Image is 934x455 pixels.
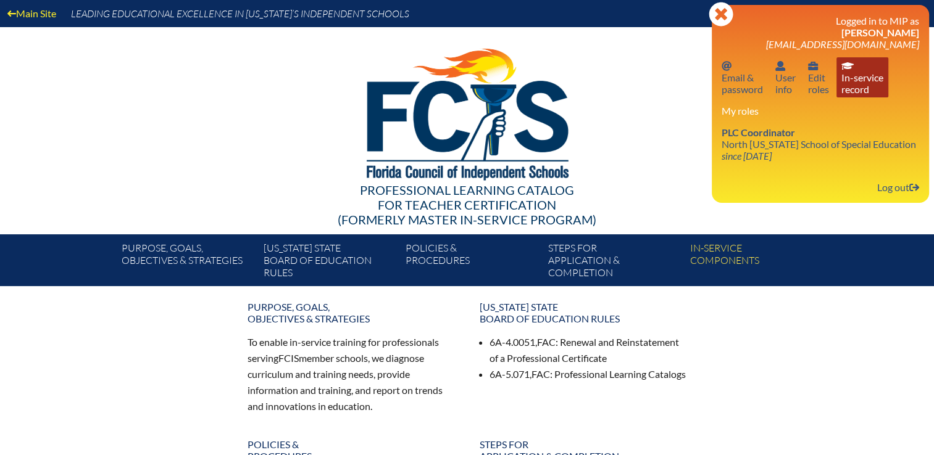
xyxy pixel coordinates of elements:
[532,368,550,380] span: FAC
[401,239,543,286] a: Policies &Procedures
[340,27,594,195] img: FCISlogo221.eps
[717,124,921,164] a: PLC Coordinator North [US_STATE] School of Special Education since [DATE]
[717,57,768,97] a: Email passwordEmail &password
[278,352,299,364] span: FCIS
[836,57,888,97] a: In-service recordIn-servicerecord
[685,239,827,286] a: In-servicecomponents
[803,57,834,97] a: User infoEditroles
[722,105,919,117] h3: My roles
[472,296,694,329] a: [US_STATE] StateBoard of Education rules
[775,61,785,71] svg: User info
[909,182,919,192] svg: Log out
[722,150,772,162] i: since [DATE]
[722,15,919,50] h3: Logged in to MIP as
[537,336,556,348] span: FAC
[116,239,258,286] a: Purpose, goals,objectives & strategies
[490,334,687,366] li: 6A-4.0051, : Renewal and Reinstatement of a Professional Certificate
[722,61,732,71] svg: Email password
[872,179,924,195] a: Log outLog out
[248,334,455,414] p: To enable in-service training for professionals serving member schools, we diagnose curriculum an...
[770,57,801,97] a: User infoUserinfo
[2,5,61,22] a: Main Site
[841,27,919,38] span: [PERSON_NAME]
[722,126,795,138] span: PLC Coordinator
[378,197,556,212] span: for Teacher Certification
[490,366,687,382] li: 6A-5.071, : Professional Learning Catalogs
[841,61,854,71] svg: In-service record
[808,61,818,71] svg: User info
[543,239,685,286] a: Steps forapplication & completion
[112,182,823,227] div: Professional Learning Catalog (formerly Master In-service Program)
[240,296,462,329] a: Purpose, goals,objectives & strategies
[259,239,401,286] a: [US_STATE] StateBoard of Education rules
[709,2,733,27] svg: Close
[766,38,919,50] span: [EMAIL_ADDRESS][DOMAIN_NAME]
